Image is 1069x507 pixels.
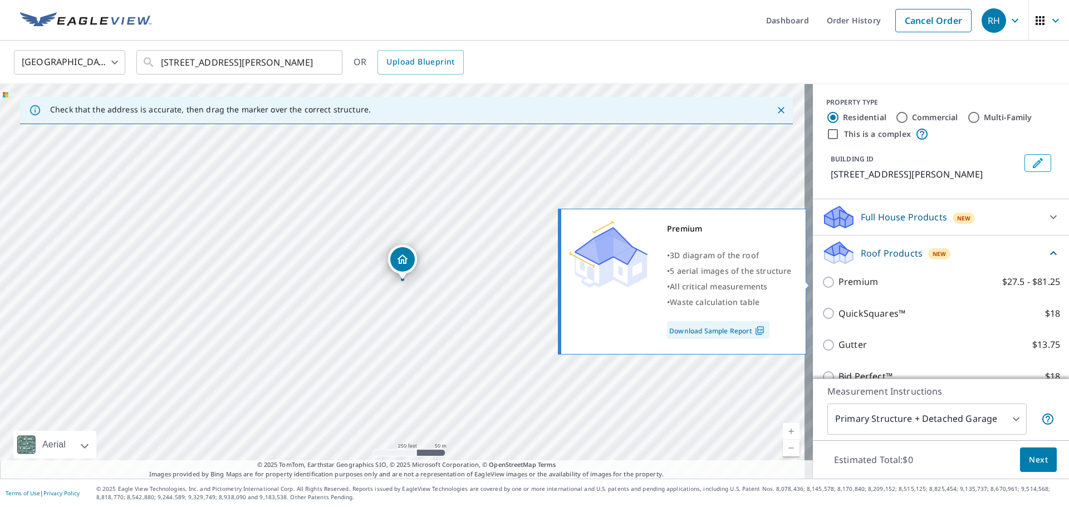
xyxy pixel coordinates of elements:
[670,250,759,260] span: 3D diagram of the roof
[13,431,96,459] div: Aerial
[825,447,922,472] p: Estimated Total: $0
[1029,453,1048,467] span: Next
[670,265,791,276] span: 5 aerial images of the structure
[783,440,800,456] a: Current Level 17, Zoom Out
[1041,412,1055,426] span: Your report will include the primary structure and a detached garage if one exists.
[354,50,464,75] div: OR
[39,431,69,459] div: Aerial
[50,105,371,115] p: Check that the address is accurate, then drag the marker over the correct structure.
[667,294,792,310] div: •
[538,460,556,469] a: Terms
[670,281,767,292] span: All critical measurements
[570,221,648,288] img: Premium
[388,245,417,279] div: Dropped pin, building 1, Residential property, 1192 Boles Rd New Market, AL 35761
[912,112,958,123] label: Commercial
[667,263,792,279] div: •
[667,279,792,294] div: •
[861,210,947,224] p: Full House Products
[1045,307,1060,321] p: $18
[377,50,463,75] a: Upload Blueprint
[1045,370,1060,383] p: $18
[43,489,80,497] a: Privacy Policy
[838,307,905,321] p: QuickSquares™
[933,249,947,258] span: New
[96,485,1063,501] p: © 2025 Eagle View Technologies, Inc. and Pictometry International Corp. All Rights Reserved. Repo...
[6,490,80,496] p: |
[838,338,867,352] p: Gutter
[822,204,1060,230] div: Full House ProductsNew
[6,489,40,497] a: Terms of Use
[838,370,893,383] p: Bid Perfect™
[489,460,536,469] a: OpenStreetMap
[667,321,769,339] a: Download Sample Report
[14,47,125,78] div: [GEOGRAPHIC_DATA]
[774,103,788,117] button: Close
[984,112,1032,123] label: Multi-Family
[1032,338,1060,352] p: $13.75
[1024,154,1051,172] button: Edit building 1
[667,221,792,237] div: Premium
[822,240,1060,266] div: Roof ProductsNew
[957,214,971,223] span: New
[831,154,874,164] p: BUILDING ID
[838,275,878,289] p: Premium
[861,247,923,260] p: Roof Products
[844,129,911,140] label: This is a complex
[827,385,1055,398] p: Measurement Instructions
[670,297,759,307] span: Waste calculation table
[1002,275,1060,289] p: $27.5 - $81.25
[895,9,972,32] a: Cancel Order
[667,248,792,263] div: •
[161,47,320,78] input: Search by address or latitude-longitude
[752,326,767,336] img: Pdf Icon
[827,403,1027,435] div: Primary Structure + Detached Garage
[831,168,1020,181] p: [STREET_ADDRESS][PERSON_NAME]
[826,97,1056,107] div: PROPERTY TYPE
[386,55,454,69] span: Upload Blueprint
[982,8,1006,33] div: RH
[20,12,151,29] img: EV Logo
[257,460,556,470] span: © 2025 TomTom, Earthstar Geographics SIO, © 2025 Microsoft Corporation, ©
[783,423,800,440] a: Current Level 17, Zoom In
[1020,447,1057,472] button: Next
[843,112,886,123] label: Residential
